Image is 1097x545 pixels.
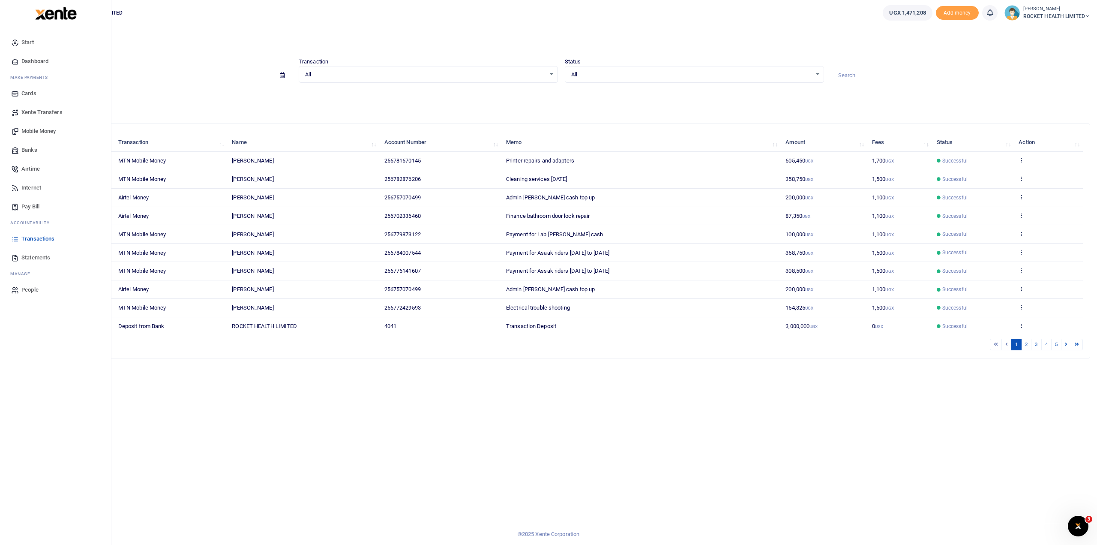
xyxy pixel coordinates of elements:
li: Toup your wallet [936,6,979,20]
span: 0 [872,323,883,329]
li: M [7,71,104,84]
span: ROCKET HEALTH LIMITED [232,323,297,329]
span: Add money [936,6,979,20]
span: MTN Mobile Money [118,231,166,238]
span: 1,100 [872,231,894,238]
span: Successful [942,157,968,165]
span: Airtel Money [118,194,149,201]
li: Wallet ballance [879,5,935,21]
span: Successful [942,230,968,238]
small: UGX [802,214,810,219]
span: Dashboard [21,57,48,66]
span: [PERSON_NAME] [232,250,273,256]
a: Pay Bill [7,197,104,216]
small: UGX [805,287,813,292]
label: Transaction [299,57,328,66]
small: UGX [805,159,813,163]
th: Transaction: activate to sort column ascending [114,133,227,152]
h4: Transactions [33,37,1090,46]
span: Airtime [21,165,40,173]
span: Transaction Deposit [506,323,556,329]
a: 3 [1031,339,1041,350]
span: ake Payments [15,74,48,81]
span: Printer repairs and adapters [506,157,574,164]
a: UGX 1,471,208 [883,5,932,21]
small: [PERSON_NAME] [1023,6,1090,13]
span: All [305,70,546,79]
small: UGX [875,324,883,329]
a: Add money [936,9,979,15]
span: 3 [1085,516,1092,523]
span: 256779873122 [384,231,421,238]
span: Admin [PERSON_NAME] cash top up [506,286,595,292]
span: 154,325 [785,304,813,311]
small: UGX [805,232,813,237]
span: 100,000 [785,231,813,238]
span: 256776141607 [384,268,421,274]
span: Successful [942,212,968,220]
span: 4041 [384,323,396,329]
span: People [21,286,39,294]
span: Pay Bill [21,202,39,211]
span: MTN Mobile Money [118,176,166,182]
a: 5 [1051,339,1061,350]
a: Transactions [7,229,104,248]
input: Search [831,68,1090,83]
small: UGX [809,324,818,329]
a: Cards [7,84,104,103]
span: [PERSON_NAME] [232,286,273,292]
a: profile-user [PERSON_NAME] ROCKET HEALTH LIMITED [1004,5,1090,21]
span: Successful [942,175,968,183]
span: countability [17,220,49,226]
span: 1,500 [872,304,894,311]
span: MTN Mobile Money [118,157,166,164]
th: Fees: activate to sort column ascending [867,133,932,152]
span: 1,100 [872,194,894,201]
th: Amount: activate to sort column ascending [781,133,867,152]
li: M [7,267,104,280]
small: UGX [885,269,893,274]
span: 200,000 [785,194,813,201]
span: Xente Transfers [21,108,63,117]
span: 308,500 [785,268,813,274]
span: Transactions [21,235,54,243]
span: ROCKET HEALTH LIMITED [1023,12,1090,20]
small: UGX [885,287,893,292]
small: UGX [805,196,813,200]
span: 256784007544 [384,250,421,256]
a: 4 [1041,339,1052,350]
span: 256782876206 [384,176,421,182]
span: Airtel Money [118,213,149,219]
span: Mobile Money [21,127,56,135]
small: UGX [885,159,893,163]
span: 1,500 [872,250,894,256]
img: logo-large [35,7,77,20]
small: UGX [885,251,893,256]
span: anage [15,271,30,277]
small: UGX [885,214,893,219]
span: Successful [942,194,968,202]
span: Internet [21,184,41,192]
a: Mobile Money [7,122,104,141]
small: UGX [885,306,893,310]
small: UGX [885,177,893,182]
small: UGX [805,269,813,274]
span: 358,750 [785,250,813,256]
a: People [7,280,104,299]
small: UGX [805,251,813,256]
a: Banks [7,141,104,160]
a: Statements [7,248,104,267]
span: Statements [21,253,50,262]
span: MTN Mobile Money [118,304,166,311]
span: Successful [942,304,968,312]
th: Status: activate to sort column ascending [932,133,1014,152]
small: UGX [885,196,893,200]
span: 1,100 [872,213,894,219]
span: [PERSON_NAME] [232,176,273,182]
span: [PERSON_NAME] [232,194,273,201]
span: All [571,70,812,79]
a: 2 [1021,339,1031,350]
th: Name: activate to sort column ascending [227,133,379,152]
input: select period [33,68,273,83]
a: Internet [7,178,104,197]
